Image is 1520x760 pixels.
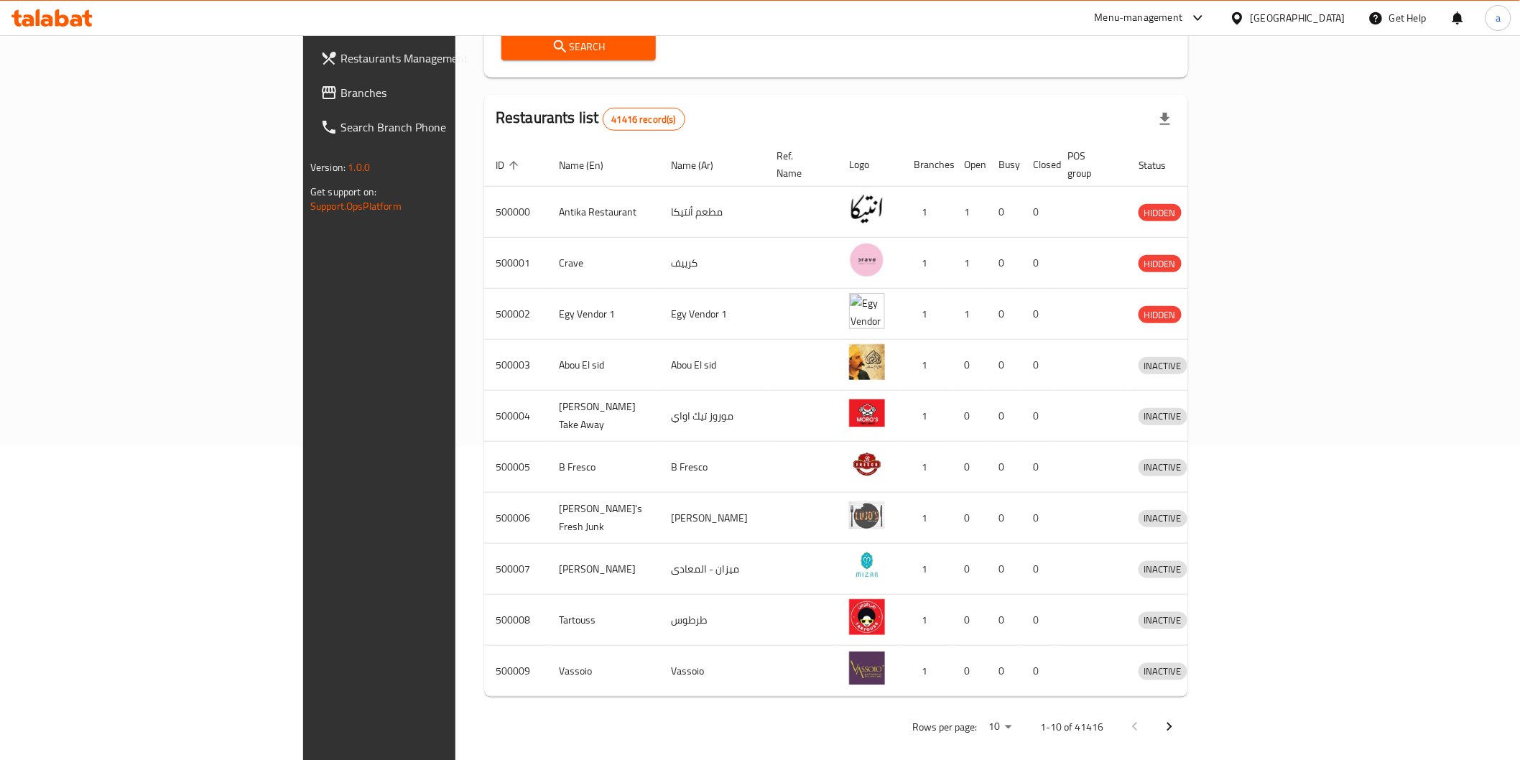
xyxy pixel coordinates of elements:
span: POS group [1067,147,1110,182]
td: 0 [953,544,987,595]
th: Closed [1021,143,1056,187]
td: Egy Vendor 1 [659,289,765,340]
td: Vassoio [547,646,659,697]
td: 0 [1021,391,1056,442]
span: INACTIVE [1139,612,1187,629]
a: Search Branch Phone [309,110,557,144]
td: 0 [987,289,1021,340]
span: INACTIVE [1139,408,1187,425]
td: 1 [953,289,987,340]
span: Branches [340,84,545,101]
div: [GEOGRAPHIC_DATA] [1251,10,1345,26]
td: Tartouss [547,595,659,646]
td: 0 [953,340,987,391]
td: 1 [902,340,953,391]
td: 0 [987,238,1021,289]
td: 0 [1021,493,1056,544]
img: Abou El sid [849,344,885,380]
td: 1 [902,646,953,697]
td: 0 [987,340,1021,391]
a: Support.OpsPlatform [310,197,402,216]
p: Rows per page: [912,718,977,736]
th: Branches [902,143,953,187]
td: 0 [1021,340,1056,391]
span: 41416 record(s) [603,113,685,126]
div: Export file [1148,102,1182,136]
span: INACTIVE [1139,663,1187,680]
table: enhanced table [484,143,1254,697]
td: 0 [1021,646,1056,697]
td: Antika Restaurant [547,187,659,238]
th: Busy [987,143,1021,187]
span: Version: [310,158,346,177]
span: HIDDEN [1139,256,1182,272]
div: INACTIVE [1139,561,1187,578]
td: 0 [987,493,1021,544]
td: 1 [953,238,987,289]
img: B Fresco [849,446,885,482]
span: INACTIVE [1139,358,1187,374]
td: 0 [987,544,1021,595]
div: Menu-management [1095,9,1183,27]
span: HIDDEN [1139,307,1182,323]
td: كرييف [659,238,765,289]
td: [PERSON_NAME] Take Away [547,391,659,442]
td: 1 [902,442,953,493]
td: Abou El sid [659,340,765,391]
div: INACTIVE [1139,510,1187,527]
td: B Fresco [547,442,659,493]
td: 0 [953,391,987,442]
td: 1 [902,493,953,544]
button: Next page [1152,710,1187,744]
td: 0 [987,646,1021,697]
span: Ref. Name [777,147,820,182]
td: 0 [1021,442,1056,493]
td: 0 [953,646,987,697]
span: Name (En) [559,157,622,174]
span: Search Branch Phone [340,119,545,136]
div: HIDDEN [1139,255,1182,272]
td: [PERSON_NAME] [659,493,765,544]
th: Open [953,143,987,187]
th: Logo [838,143,902,187]
div: HIDDEN [1139,306,1182,323]
h2: Restaurants list [496,107,685,131]
td: Abou El sid [547,340,659,391]
img: Tartouss [849,599,885,635]
td: طرطوس [659,595,765,646]
td: [PERSON_NAME] [547,544,659,595]
td: Egy Vendor 1 [547,289,659,340]
td: Vassoio [659,646,765,697]
img: Egy Vendor 1 [849,293,885,329]
td: 1 [902,187,953,238]
td: 1 [902,289,953,340]
td: 0 [987,391,1021,442]
div: INACTIVE [1139,357,1187,374]
td: 0 [987,442,1021,493]
div: Rows per page: [983,716,1017,738]
td: 0 [953,493,987,544]
img: Mizan - Maadi [849,548,885,584]
span: Restaurants Management [340,50,545,67]
td: موروز تيك اواي [659,391,765,442]
span: HIDDEN [1139,205,1182,221]
td: Crave [547,238,659,289]
td: [PERSON_NAME]'s Fresh Junk [547,493,659,544]
span: ID [496,157,523,174]
td: 1 [902,391,953,442]
span: a [1496,10,1501,26]
span: Name (Ar) [671,157,732,174]
button: Search [501,34,656,60]
td: 0 [987,595,1021,646]
td: 0 [1021,187,1056,238]
td: 0 [1021,595,1056,646]
span: Status [1139,157,1185,174]
td: 1 [953,187,987,238]
td: 0 [987,187,1021,238]
td: 1 [902,595,953,646]
div: HIDDEN [1139,204,1182,221]
span: Search [513,38,644,56]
